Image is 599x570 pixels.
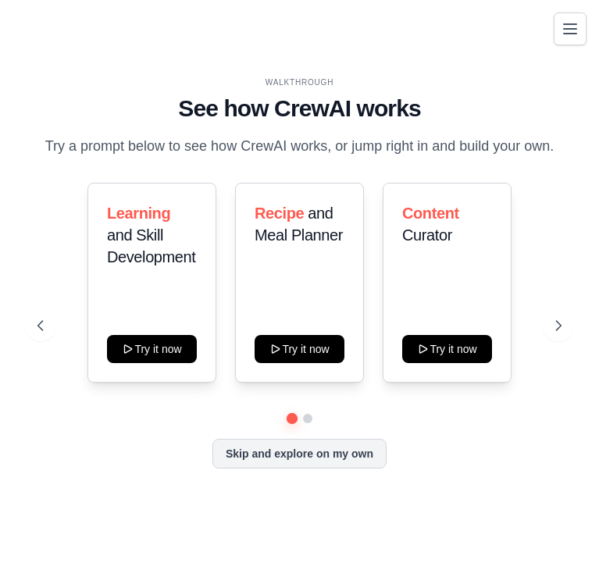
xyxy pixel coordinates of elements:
button: Try it now [255,335,344,363]
p: Try a prompt below to see how CrewAI works, or jump right in and build your own. [37,135,562,158]
h1: See how CrewAI works [37,94,562,123]
div: WALKTHROUGH [37,77,562,88]
span: Curator [402,226,452,244]
button: Toggle navigation [554,12,587,45]
button: Skip and explore on my own [212,439,387,468]
button: Try it now [107,335,197,363]
span: Content [402,205,459,222]
span: and Skill Development [107,226,195,265]
button: Try it now [402,335,492,363]
span: Recipe [255,205,304,222]
span: Learning [107,205,170,222]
